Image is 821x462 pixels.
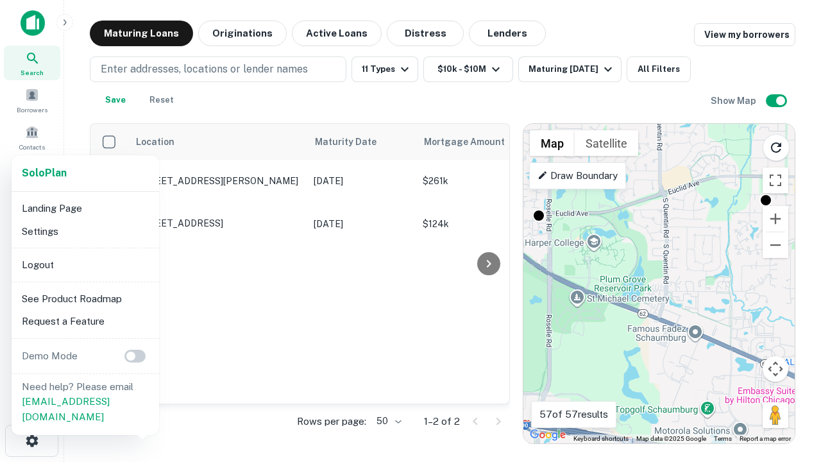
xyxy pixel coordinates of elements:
[17,310,154,333] li: Request a Feature
[757,318,821,380] iframe: Chat Widget
[17,287,154,311] li: See Product Roadmap
[22,166,67,181] a: SoloPlan
[17,197,154,220] li: Landing Page
[17,220,154,243] li: Settings
[17,253,154,277] li: Logout
[22,379,149,425] p: Need help? Please email
[17,348,83,364] p: Demo Mode
[22,167,67,179] strong: Solo Plan
[22,396,110,422] a: [EMAIL_ADDRESS][DOMAIN_NAME]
